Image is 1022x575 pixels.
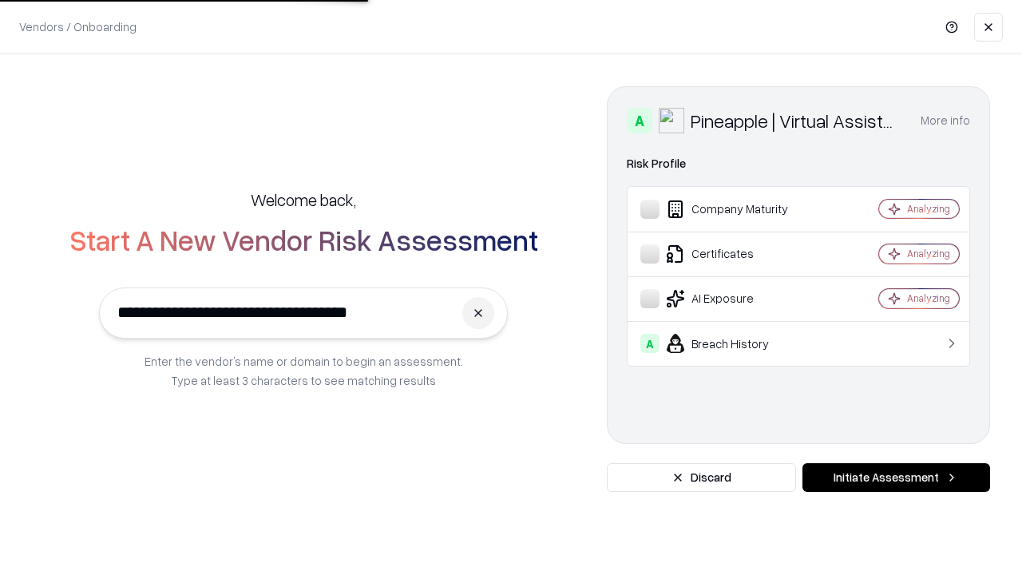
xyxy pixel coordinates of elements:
[640,334,831,353] div: Breach History
[640,244,831,264] div: Certificates
[251,188,356,211] h5: Welcome back,
[607,463,796,492] button: Discard
[907,291,950,305] div: Analyzing
[802,463,990,492] button: Initiate Assessment
[640,200,831,219] div: Company Maturity
[921,106,970,135] button: More info
[19,18,137,35] p: Vendors / Onboarding
[145,351,463,390] p: Enter the vendor’s name or domain to begin an assessment. Type at least 3 characters to see match...
[907,202,950,216] div: Analyzing
[659,108,684,133] img: Pineapple | Virtual Assistant Agency
[627,108,652,133] div: A
[627,154,970,173] div: Risk Profile
[907,247,950,260] div: Analyzing
[640,334,660,353] div: A
[691,108,901,133] div: Pineapple | Virtual Assistant Agency
[640,289,831,308] div: AI Exposure
[69,224,538,256] h2: Start A New Vendor Risk Assessment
